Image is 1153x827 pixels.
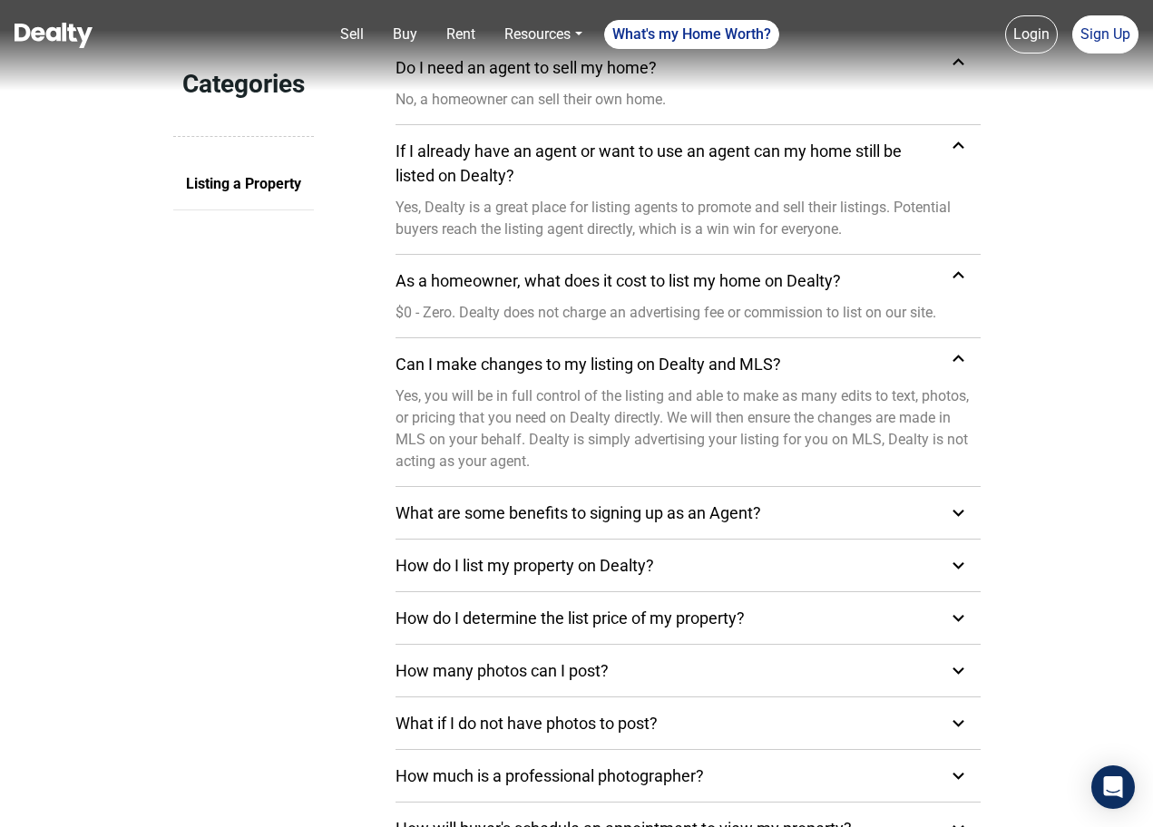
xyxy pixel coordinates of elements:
div: What if I do not have photos to post? [396,702,981,744]
iframe: BigID CMP Widget [9,773,64,827]
section: Listing a Property [173,173,314,195]
div: How do I determine the list price of my property? [396,606,794,630]
div: What are some benefits to signing up as an Agent? [396,491,981,534]
div: $0 - Zero. Dealty does not charge an advertising fee or commission to list on our site. [396,302,981,333]
img: Dealty - Buy, Sell & Rent Homes [15,23,93,48]
div: As a homeowner, what does it cost to list my home on Dealty? [396,268,890,293]
div: As a homeowner, what does it cost to list my home on Dealty? [396,259,981,302]
div: Open Intercom Messenger [1091,765,1135,809]
div: Yes, you will be in full control of the listing and able to make as many edits to text, photos, o... [396,385,981,482]
a: Buy [386,16,425,53]
a: Login [1005,15,1058,54]
a: Resources [497,16,589,53]
div: If I already have an agent or want to use an agent can my home still be listed on Dealty? [396,139,981,188]
div: No, a homeowner can sell their own home. [396,89,981,120]
div: How many photos can I post? [396,649,981,692]
div: How many photos can I post? [396,658,658,683]
a: What's my Home Worth? [604,20,779,49]
div: What are some benefits to signing up as an Agent? [396,501,810,525]
div: How do I determine the list price of my property? [396,597,981,639]
div: Yes, Dealty is a great place for listing agents to promote and sell their listings. Potential buy... [396,197,981,249]
div: What if I do not have photos to post? [396,711,707,735]
div: Can I make changes to my listing on Dealty and MLS? [396,343,981,385]
div: How do I list my property on Dealty? [396,553,703,578]
a: Sell [333,16,371,53]
div: How much is a professional photographer? [396,754,981,797]
div: How much is a professional photographer? [396,764,753,788]
div: How do I list my property on Dealty? [396,544,981,587]
a: Sign Up [1072,15,1138,54]
div: Can I make changes to my listing on Dealty and MLS? [396,352,830,376]
a: Rent [439,16,483,53]
div: If I already have an agent or want to use an agent can my home still be listed on Dealty? [396,130,981,197]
